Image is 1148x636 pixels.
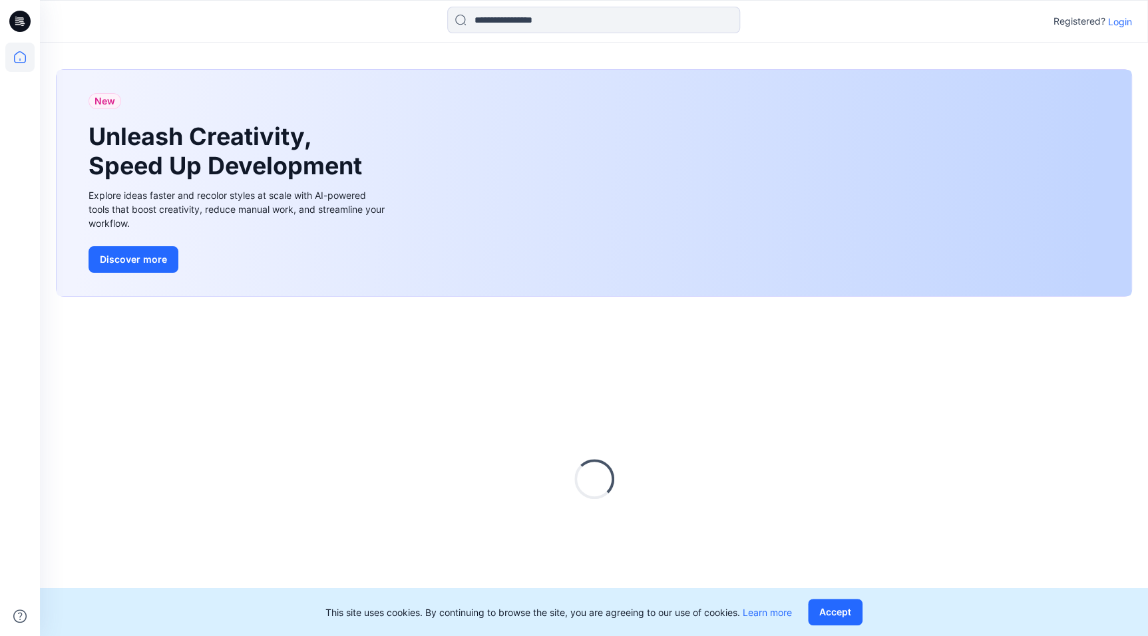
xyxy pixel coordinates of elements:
[743,607,792,618] a: Learn more
[89,188,388,230] div: Explore ideas faster and recolor styles at scale with AI-powered tools that boost creativity, red...
[1053,13,1105,29] p: Registered?
[1108,15,1132,29] p: Login
[89,246,178,273] button: Discover more
[325,605,792,619] p: This site uses cookies. By continuing to browse the site, you are agreeing to our use of cookies.
[95,93,115,109] span: New
[808,599,862,625] button: Accept
[89,122,368,180] h1: Unleash Creativity, Speed Up Development
[89,246,388,273] a: Discover more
